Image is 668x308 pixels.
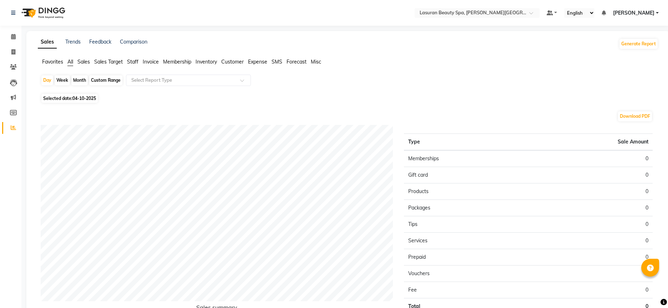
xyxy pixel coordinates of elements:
span: Sales Target [94,59,123,65]
a: Trends [65,39,81,45]
td: Memberships [404,150,528,167]
a: Comparison [120,39,147,45]
span: Staff [127,59,138,65]
td: 0 [528,233,653,249]
td: 0 [528,167,653,183]
button: Download PDF [618,111,652,121]
td: Tips [404,216,528,233]
td: 0 [528,216,653,233]
td: Vouchers [404,266,528,282]
td: Gift card [404,167,528,183]
span: Membership [163,59,191,65]
span: 04-10-2025 [72,96,96,101]
span: Customer [221,59,244,65]
td: Packages [404,200,528,216]
span: Sales [77,59,90,65]
td: 0 [528,183,653,200]
td: Fee [404,282,528,298]
span: Inventory [196,59,217,65]
button: Generate Report [619,39,658,49]
td: 0 [528,249,653,266]
td: Services [404,233,528,249]
span: All [67,59,73,65]
img: logo [18,3,67,23]
td: Products [404,183,528,200]
div: Month [71,75,88,85]
span: Expense [248,59,267,65]
td: 0 [528,150,653,167]
td: Prepaid [404,249,528,266]
a: Sales [38,36,57,49]
td: 0 [528,266,653,282]
td: 0 [528,282,653,298]
span: Favorites [42,59,63,65]
span: Misc [311,59,321,65]
a: Feedback [89,39,111,45]
div: Week [55,75,70,85]
span: Invoice [143,59,159,65]
th: Sale Amount [528,134,653,151]
div: Day [41,75,53,85]
span: Forecast [287,59,307,65]
th: Type [404,134,528,151]
div: Custom Range [89,75,122,85]
span: Selected date: [41,94,98,103]
span: SMS [272,59,282,65]
span: [PERSON_NAME] [613,9,654,17]
td: 0 [528,200,653,216]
